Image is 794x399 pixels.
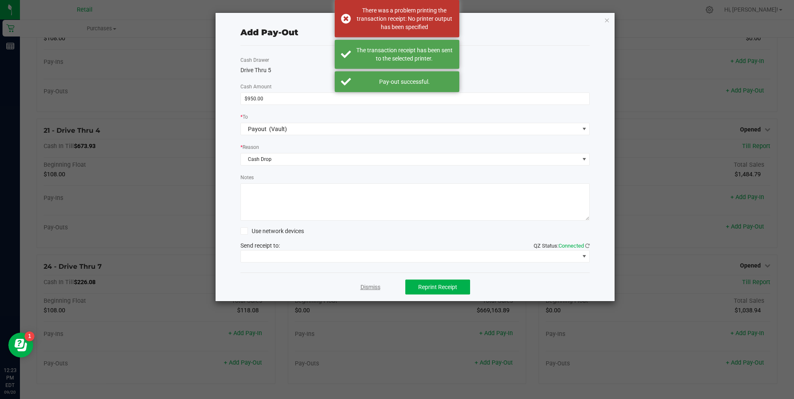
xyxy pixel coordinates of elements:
[418,284,457,290] span: Reprint Receipt
[240,26,298,39] div: Add Pay-Out
[241,153,579,165] span: Cash Drop
[355,6,453,31] div: There was a problem printing the transaction receipt: No printer output has been specified
[240,56,269,64] label: Cash Drawer
[240,144,259,151] label: Reason
[240,84,272,90] span: Cash Amount
[405,280,470,294] button: Reprint Receipt
[559,243,584,249] span: Connected
[360,283,380,292] a: Dismiss
[240,113,248,121] label: To
[8,333,33,358] iframe: Resource center
[355,78,453,86] div: Pay-out successful.
[355,46,453,63] div: The transaction receipt has been sent to the selected printer.
[248,126,267,132] span: Payout
[534,243,590,249] span: QZ Status:
[240,242,280,249] span: Send receipt to:
[240,66,590,75] div: Drive Thru 5
[240,174,254,181] label: Notes
[269,126,287,132] span: (Vault)
[240,227,304,236] label: Use network devices
[25,331,34,341] iframe: Resource center unread badge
